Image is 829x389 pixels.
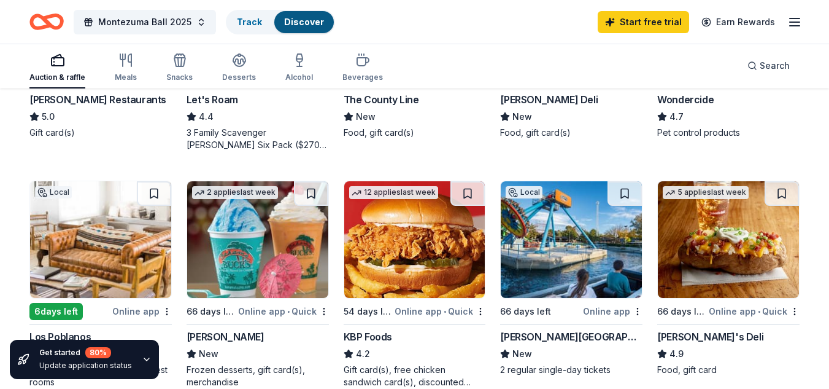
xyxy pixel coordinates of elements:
div: Get started [39,347,132,358]
div: Gift card(s) [29,127,172,139]
div: Food, gift card [657,364,800,376]
span: • [444,307,446,316]
div: [PERSON_NAME]'s Deli [657,329,763,344]
button: Auction & raffle [29,48,85,88]
button: TrackDiscover [226,10,335,34]
div: Online app [583,304,642,319]
div: Food, gift card(s) [500,127,642,139]
button: Snacks [166,48,193,88]
div: Meals [115,73,137,82]
a: Image for Cliff's Amusement ParkLocal66 days leftOnline app[PERSON_NAME][GEOGRAPHIC_DATA]New2 reg... [500,181,642,376]
span: Montezuma Ball 2025 [98,15,191,29]
div: Auction & raffle [29,73,85,82]
a: Earn Rewards [694,11,782,33]
div: Gift card(s), free chicken sandwich card(s), discounted catering [344,364,486,388]
div: [PERSON_NAME][GEOGRAPHIC_DATA] [500,329,642,344]
div: [PERSON_NAME] [187,329,264,344]
span: New [512,347,532,361]
div: 12 applies last week [349,186,438,199]
img: Image for Bahama Buck's [187,181,328,298]
div: The County Line [344,92,419,107]
span: • [758,307,760,316]
div: 5 applies last week [663,186,749,199]
span: Search [760,58,790,73]
div: Frozen desserts, gift card(s), merchandise [187,364,329,388]
div: [PERSON_NAME] Deli [500,92,598,107]
img: Image for Cliff's Amusement Park [501,181,642,298]
button: Montezuma Ball 2025 [74,10,216,34]
button: Desserts [222,48,256,88]
img: Image for Jason's Deli [658,181,799,298]
span: 4.2 [356,347,370,361]
div: 66 days left [187,304,236,319]
a: Start free trial [598,11,689,33]
a: Image for Bahama Buck's2 applieslast week66 days leftOnline app•Quick[PERSON_NAME]NewFrozen desse... [187,181,329,388]
span: 4.7 [669,109,684,124]
a: Image for Los PoblanosLocal6days leftOnline appLos PoblanosNewGift card(s), meeting space, guest ... [29,181,172,388]
button: Search [738,53,800,78]
div: Desserts [222,73,256,82]
span: 4.4 [199,109,214,124]
div: Wondercide [657,92,714,107]
div: Online app Quick [709,304,800,319]
div: Los Poblanos [29,329,91,344]
div: 6 days left [29,303,83,320]
div: 66 days left [657,304,706,319]
div: 3 Family Scavenger [PERSON_NAME] Six Pack ($270 Value), 2 Date Night Scavenger [PERSON_NAME] Two ... [187,127,329,151]
div: Pet control products [657,127,800,139]
div: Snacks [166,73,193,82]
button: Beverages [342,48,383,88]
a: Image for Jason's Deli5 applieslast week66 days leftOnline app•Quick[PERSON_NAME]'s Deli4.9Food, ... [657,181,800,376]
div: Food, gift card(s) [344,127,486,139]
div: Online app Quick [238,304,329,319]
div: 66 days left [500,304,551,319]
div: 2 regular single-day tickets [500,364,642,376]
button: Meals [115,48,137,88]
div: Online app [112,304,172,319]
div: Beverages [342,73,383,82]
a: Home [29,7,64,36]
div: KBP Foods [344,329,392,344]
div: Update application status [39,361,132,371]
div: Let's Roam [187,92,238,107]
a: Image for KBP Foods12 applieslast week54 days leftOnline app•QuickKBP Foods4.2Gift card(s), free ... [344,181,486,388]
div: 2 applies last week [192,186,278,199]
div: [PERSON_NAME] Restaurants [29,92,166,107]
img: Image for Los Poblanos [30,181,171,298]
a: Discover [284,17,324,27]
span: • [287,307,290,316]
div: Local [35,186,72,198]
div: Online app Quick [395,304,485,319]
div: Local [506,186,542,198]
div: 80 % [85,347,111,358]
a: Track [237,17,262,27]
img: Image for KBP Foods [344,181,485,298]
span: New [356,109,376,124]
button: Alcohol [285,48,313,88]
span: New [512,109,532,124]
div: Alcohol [285,73,313,82]
span: 4.9 [669,347,684,361]
div: 54 days left [344,304,393,319]
span: 5.0 [42,109,55,124]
